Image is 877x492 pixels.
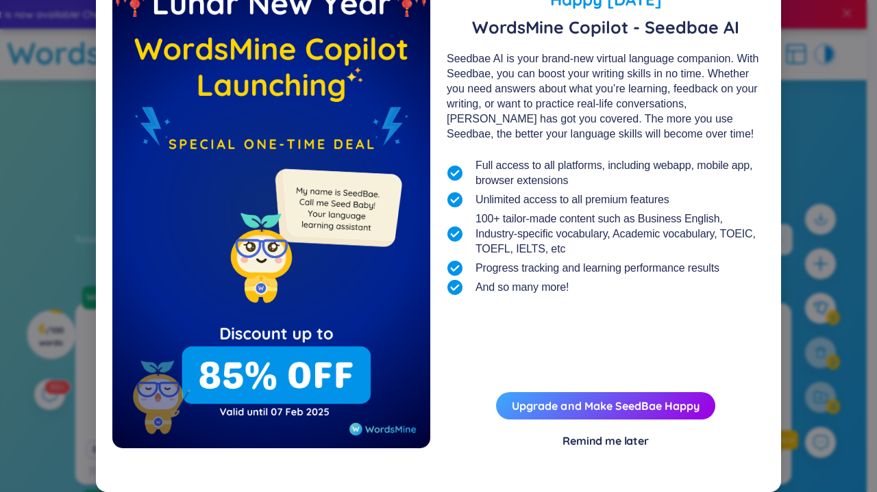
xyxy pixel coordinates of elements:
span: 100+ tailor-made content such as Business English, Industry-specific vocabulary, Academic vocabul... [475,211,765,257]
img: minionSeedbaeMessage.35ffe99e.png [269,141,405,277]
button: Upgrade and Make SeedBae Happy [496,392,715,419]
span: WordsMine Copilot - Seedbae AI [447,17,765,38]
span: Progress tracking and learning performance results [475,261,719,276]
div: Remind me later [563,433,649,448]
div: Seedbae AI is your brand-new virtual language companion. With Seedbae, you can boost your writing... [447,51,765,142]
a: Upgrade and Make SeedBae Happy [512,399,700,413]
span: Full access to all platforms, including webapp, mobile app, browser extensions [475,158,765,188]
span: Unlimited access to all premium features [475,192,669,207]
img: minionSeedbaeSmile.22426523.png [221,185,325,331]
span: And so many more! [475,280,569,295]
